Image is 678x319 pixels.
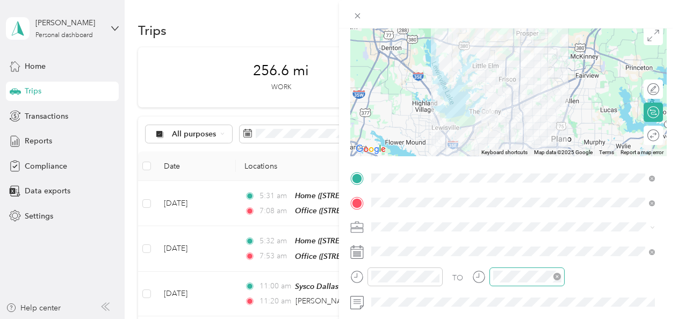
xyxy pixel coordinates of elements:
div: TO [452,272,463,284]
img: Google [353,142,388,156]
a: Open this area in Google Maps (opens a new window) [353,142,388,156]
iframe: Everlance-gr Chat Button Frame [618,259,678,319]
button: Keyboard shortcuts [481,149,528,156]
a: Terms (opens in new tab) [599,149,614,155]
span: Map data ©2025 Google [534,149,593,155]
span: close-circle [553,273,561,280]
a: Report a map error [621,149,663,155]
